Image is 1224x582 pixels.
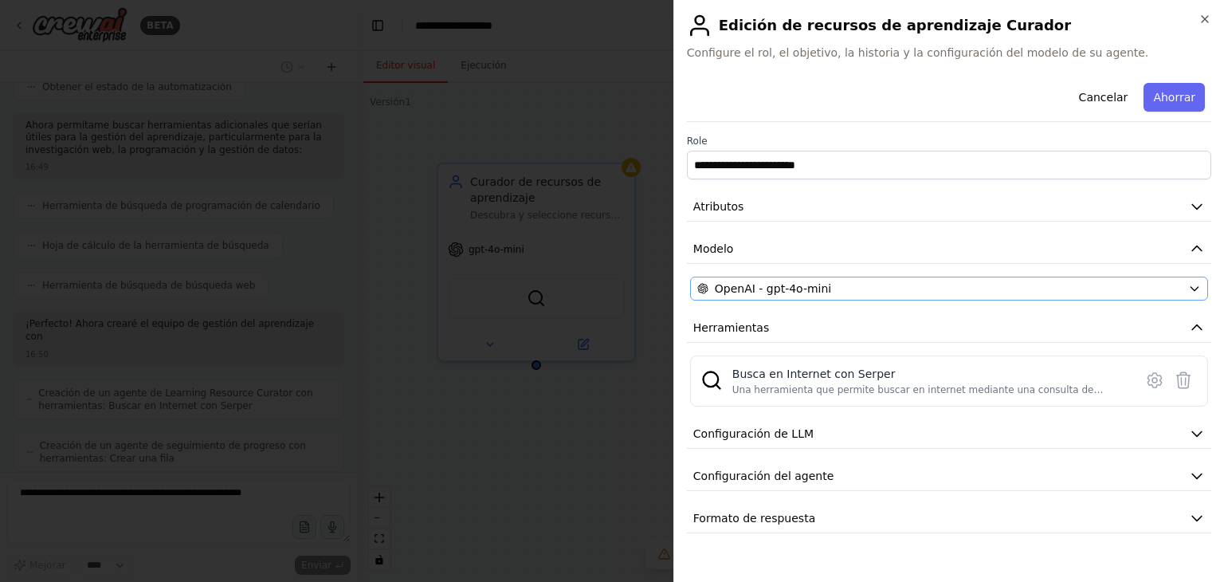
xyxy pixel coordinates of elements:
font: Herramientas [693,321,769,334]
img: Herramienta SerperDev [700,369,723,391]
font: Formato de respuesta [693,512,815,525]
font: Ahorrar [1153,91,1195,104]
button: Configurar herramienta [1140,366,1169,395]
font: Role [687,136,708,147]
font: Una herramienta que permite buscar en internet mediante una consulta de búsqueda. Admite diferent... [732,384,1115,421]
button: Ahorrar [1144,83,1205,112]
button: Configuración del agente [687,462,1211,491]
button: Cancelar [1069,83,1138,112]
font: Busca en Internet con Serper [732,368,896,380]
font: Configuración de LLM [693,427,814,440]
span: OpenAI - gpt-4o-mini [715,281,831,297]
button: Herramienta de eliminación [1169,366,1198,395]
font: Configure el rol, el objetivo, la historia y la configuración del modelo de su agente. [687,46,1149,59]
button: Herramientas [687,313,1211,343]
font: Edición de recursos de aprendizaje Curador [719,17,1071,33]
button: Formato de respuesta [687,504,1211,533]
font: Cancelar [1079,91,1128,104]
button: OpenAI - gpt-4o-mini [690,277,1208,301]
button: Modelo [687,234,1211,264]
button: Atributos [687,192,1211,222]
font: Atributos [693,200,744,213]
font: Modelo [693,242,734,255]
button: Configuración de LLM [687,419,1211,449]
font: Configuración del agente [693,470,834,482]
